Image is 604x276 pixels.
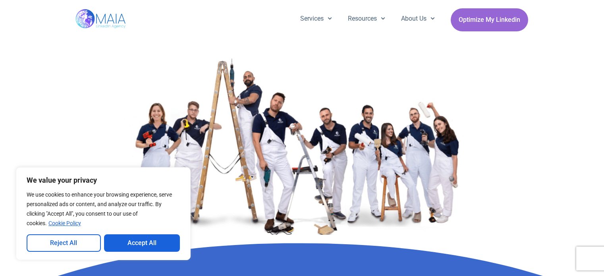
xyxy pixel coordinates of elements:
[459,12,520,27] span: Optimize My Linkedin
[340,8,393,29] a: Resources
[48,220,81,227] a: Cookie Policy
[292,8,340,29] a: Services
[451,8,528,31] a: Optimize My Linkedin
[393,8,443,29] a: About Us
[27,176,180,185] p: We value your privacy
[27,234,101,252] button: Reject All
[104,234,180,252] button: Accept All
[27,190,180,228] p: We use cookies to enhance your browsing experience, serve personalized ads or content, and analyz...
[292,8,443,29] nav: Menu
[16,167,191,260] div: We value your privacy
